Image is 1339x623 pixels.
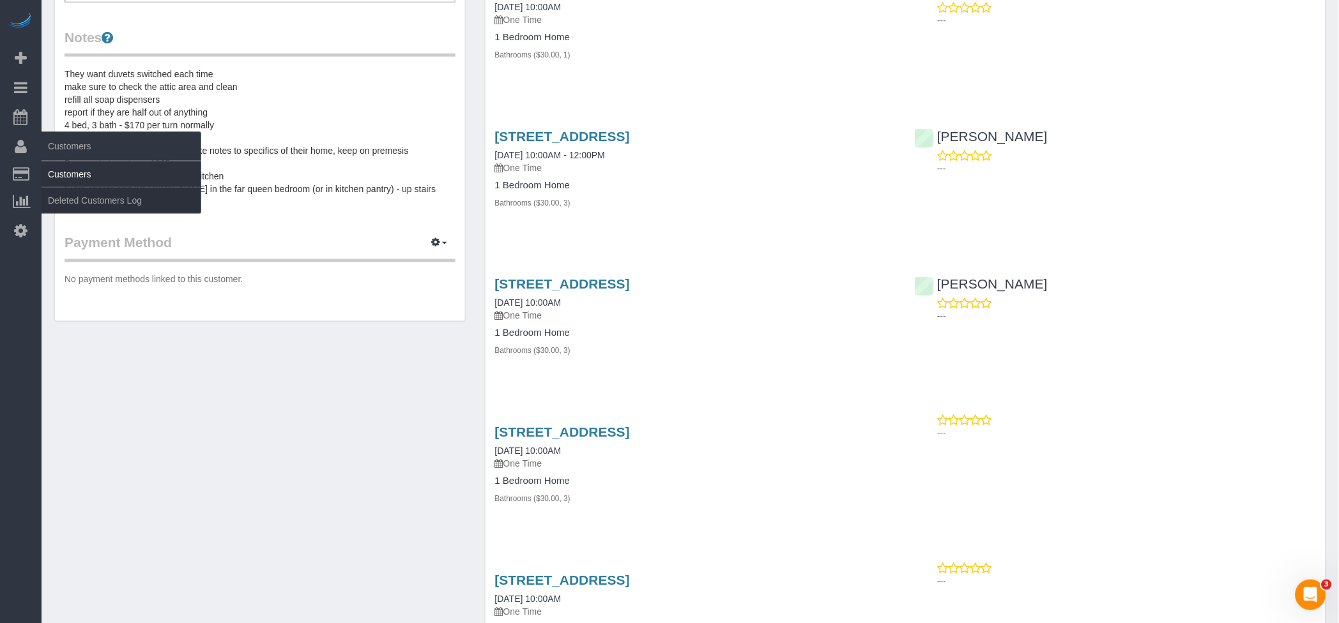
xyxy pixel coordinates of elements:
a: [STREET_ADDRESS] [495,425,630,440]
p: --- [937,162,1316,175]
small: Bathrooms ($30.00, 3) [495,347,570,356]
img: Automaid Logo [8,13,33,31]
legend: Notes [65,28,455,57]
pre: They want duvets switched each time make sure to check the attic area and clean refill all soap d... [65,68,455,208]
a: [DATE] 10:00AM [495,2,562,12]
p: --- [937,427,1316,440]
span: Customers [42,131,201,161]
small: Bathrooms ($30.00, 1) [495,50,570,59]
a: [STREET_ADDRESS] [495,129,630,144]
iframe: Intercom live chat [1296,580,1326,610]
h4: 1 Bedroom Home [495,476,896,487]
a: Customers [42,161,201,187]
h4: 1 Bedroom Home [495,328,896,339]
p: One Time [495,458,896,470]
span: 3 [1322,580,1332,590]
a: [DATE] 10:00AM [495,298,562,308]
a: [DATE] 10:00AM [495,594,562,604]
a: [STREET_ADDRESS] [495,573,630,588]
p: One Time [495,161,896,174]
a: [STREET_ADDRESS] [495,277,630,292]
a: [PERSON_NAME] [915,129,1048,144]
ul: Customers [42,161,201,214]
p: --- [937,310,1316,323]
p: --- [937,14,1316,27]
small: Bathrooms ($30.00, 3) [495,495,570,504]
small: Bathrooms ($30.00, 3) [495,199,570,207]
a: [DATE] 10:00AM - 12:00PM [495,150,605,160]
legend: Payment Method [65,234,455,262]
a: [DATE] 10:00AM [495,446,562,456]
p: No payment methods linked to this customer. [65,273,455,286]
a: Deleted Customers Log [42,188,201,213]
a: [PERSON_NAME] [915,277,1048,292]
p: One Time [495,606,896,619]
h4: 1 Bedroom Home [495,32,896,43]
p: One Time [495,13,896,26]
p: One Time [495,310,896,322]
p: --- [937,575,1316,588]
h4: 1 Bedroom Home [495,180,896,191]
